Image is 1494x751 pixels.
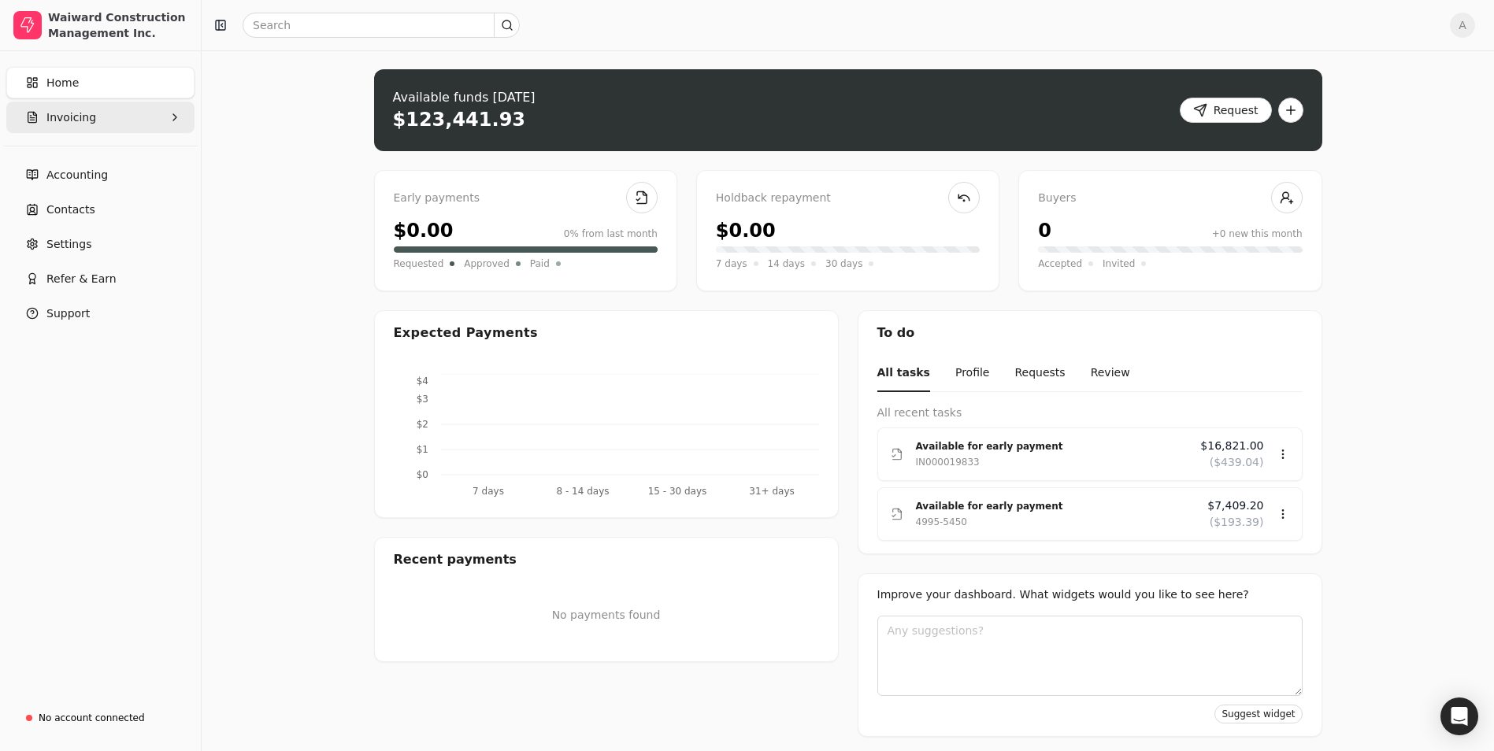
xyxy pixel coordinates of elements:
button: Invoicing [6,102,195,133]
button: Requests [1014,355,1065,392]
div: Buyers [1038,190,1302,207]
div: Available funds [DATE] [393,88,536,107]
span: Home [46,75,79,91]
input: Search [243,13,520,38]
tspan: 7 days [473,486,504,497]
span: Contacts [46,202,95,218]
button: Suggest widget [1214,705,1302,723]
button: Refer & Earn [6,263,195,294]
tspan: $2 [416,419,428,430]
div: Early payments [394,190,658,207]
tspan: 31+ days [749,486,794,497]
div: To do [858,311,1322,355]
div: No account connected [39,711,145,725]
tspan: 8 - 14 days [556,486,609,497]
div: $123,441.93 [393,107,526,132]
span: Requested [394,256,444,272]
button: Review [1091,355,1130,392]
a: Settings [6,228,195,260]
p: No payments found [394,607,819,623]
span: Invited [1103,256,1135,272]
tspan: $3 [416,394,428,405]
span: Approved [464,256,510,272]
span: Support [46,305,90,322]
span: ($439.04) [1210,454,1264,471]
a: Home [6,67,195,98]
a: No account connected [6,704,195,732]
tspan: $0 [416,469,428,480]
span: 7 days [716,256,747,272]
div: Improve your dashboard. What widgets would you like to see here? [877,586,1303,603]
span: Invoicing [46,109,96,126]
div: IN000019833 [916,454,980,470]
div: Recent payments [375,538,838,582]
span: Accepted [1038,256,1082,272]
span: $7,409.20 [1207,498,1263,514]
span: 14 days [768,256,805,272]
div: 0 [1038,216,1051,245]
div: Holdback repayment [716,190,980,207]
button: A [1450,13,1475,38]
a: Contacts [6,194,195,225]
button: Request [1180,98,1272,123]
div: 4995-5450 [916,514,967,530]
tspan: $4 [416,375,428,387]
span: ($193.39) [1210,514,1264,531]
div: Open Intercom Messenger [1440,697,1478,735]
span: Paid [530,256,550,272]
span: $16,821.00 [1200,438,1263,454]
div: Available for early payment [916,438,1188,454]
div: All recent tasks [877,405,1303,421]
div: 0% from last month [564,227,658,241]
div: $0.00 [716,216,776,245]
button: All tasks [877,355,930,392]
tspan: 15 - 30 days [647,486,706,497]
div: $0.00 [394,216,454,245]
span: Accounting [46,167,108,183]
tspan: $1 [416,444,428,455]
div: +0 new this month [1212,227,1303,241]
span: 30 days [825,256,862,272]
button: Support [6,298,195,329]
a: Accounting [6,159,195,191]
span: Refer & Earn [46,271,117,287]
span: Settings [46,236,91,253]
button: Profile [955,355,990,392]
div: Available for early payment [916,498,1196,514]
div: Expected Payments [394,324,538,342]
div: Waiward Construction Management Inc. [48,9,187,41]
